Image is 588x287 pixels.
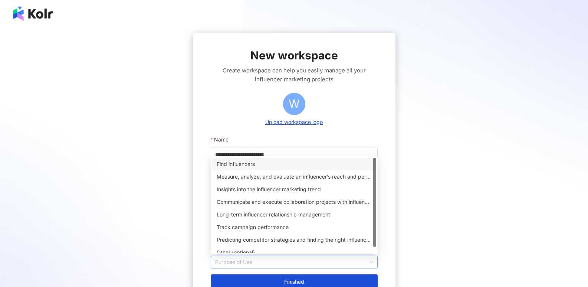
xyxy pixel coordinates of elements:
div: Track campaign performance [212,221,376,234]
input: Name [211,147,378,162]
div: Measure, analyze, and evaluate an influencer’s reach and performance on social media [212,170,376,183]
div: Measure, analyze, and evaluate an influencer’s reach and performance on social media [217,173,372,181]
div: Insights into the influencer marketing trend [212,183,376,196]
div: Find influencers [217,160,372,168]
div: Long-term influencer relationship management [212,208,376,221]
div: Other (optional) [212,246,376,259]
div: Predicting competitor strategies and finding the right influencers [217,236,372,244]
span: Create workspace can help you easily manage all your influencer marketing projects [211,66,378,84]
div: Track campaign performance [217,223,372,231]
span: New workspace [250,48,338,63]
div: Long-term influencer relationship management [217,211,372,219]
div: Communicate and execute collaboration projects with influencers [212,196,376,208]
button: Upload workspace logo [263,118,325,126]
div: Other (optional) [217,248,372,257]
div: Insights into the influencer marketing trend [217,185,372,193]
img: logo [13,6,53,21]
div: Communicate and execute collaboration projects with influencers [217,198,372,206]
div: Find influencers [212,158,376,170]
span: W [289,95,300,112]
span: Finished [284,279,304,285]
label: Name [211,132,234,147]
div: Predicting competitor strategies and finding the right influencers [212,234,376,246]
